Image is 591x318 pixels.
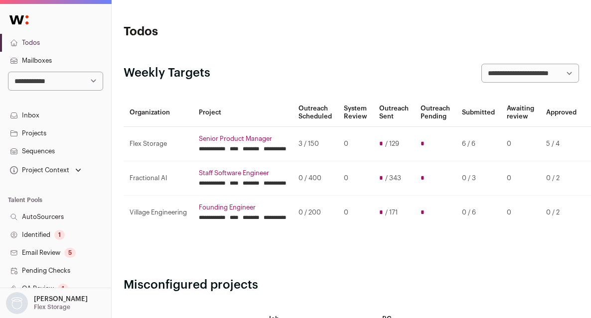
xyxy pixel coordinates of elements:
[501,99,540,127] th: Awaiting review
[124,196,193,230] td: Village Engineering
[501,161,540,196] td: 0
[4,292,90,314] button: Open dropdown
[540,196,583,230] td: 0 / 2
[501,196,540,230] td: 0
[124,161,193,196] td: Fractional AI
[373,99,415,127] th: Outreach Sent
[456,127,501,161] td: 6 / 6
[124,127,193,161] td: Flex Storage
[34,295,88,303] p: [PERSON_NAME]
[199,204,287,212] a: Founding Engineer
[456,196,501,230] td: 0 / 6
[385,140,399,148] span: / 129
[193,99,293,127] th: Project
[501,127,540,161] td: 0
[54,230,65,240] div: 1
[4,10,34,30] img: Wellfound
[338,127,373,161] td: 0
[58,284,68,294] div: 1
[540,161,583,196] td: 0 / 2
[64,248,76,258] div: 5
[8,163,83,177] button: Open dropdown
[124,65,210,81] h2: Weekly Targets
[293,99,338,127] th: Outreach Scheduled
[34,303,70,311] p: Flex Storage
[338,99,373,127] th: System Review
[293,127,338,161] td: 3 / 150
[540,127,583,161] td: 5 / 4
[6,292,28,314] img: nopic.png
[415,99,456,127] th: Outreach Pending
[540,99,583,127] th: Approved
[385,174,401,182] span: / 343
[456,161,501,196] td: 0 / 3
[456,99,501,127] th: Submitted
[199,135,287,143] a: Senior Product Manager
[124,24,276,40] h1: Todos
[338,196,373,230] td: 0
[8,166,69,174] div: Project Context
[124,99,193,127] th: Organization
[385,209,398,216] span: / 171
[293,196,338,230] td: 0 / 200
[199,169,287,177] a: Staff Software Engineer
[293,161,338,196] td: 0 / 400
[338,161,373,196] td: 0
[124,277,579,293] h2: Misconfigured projects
